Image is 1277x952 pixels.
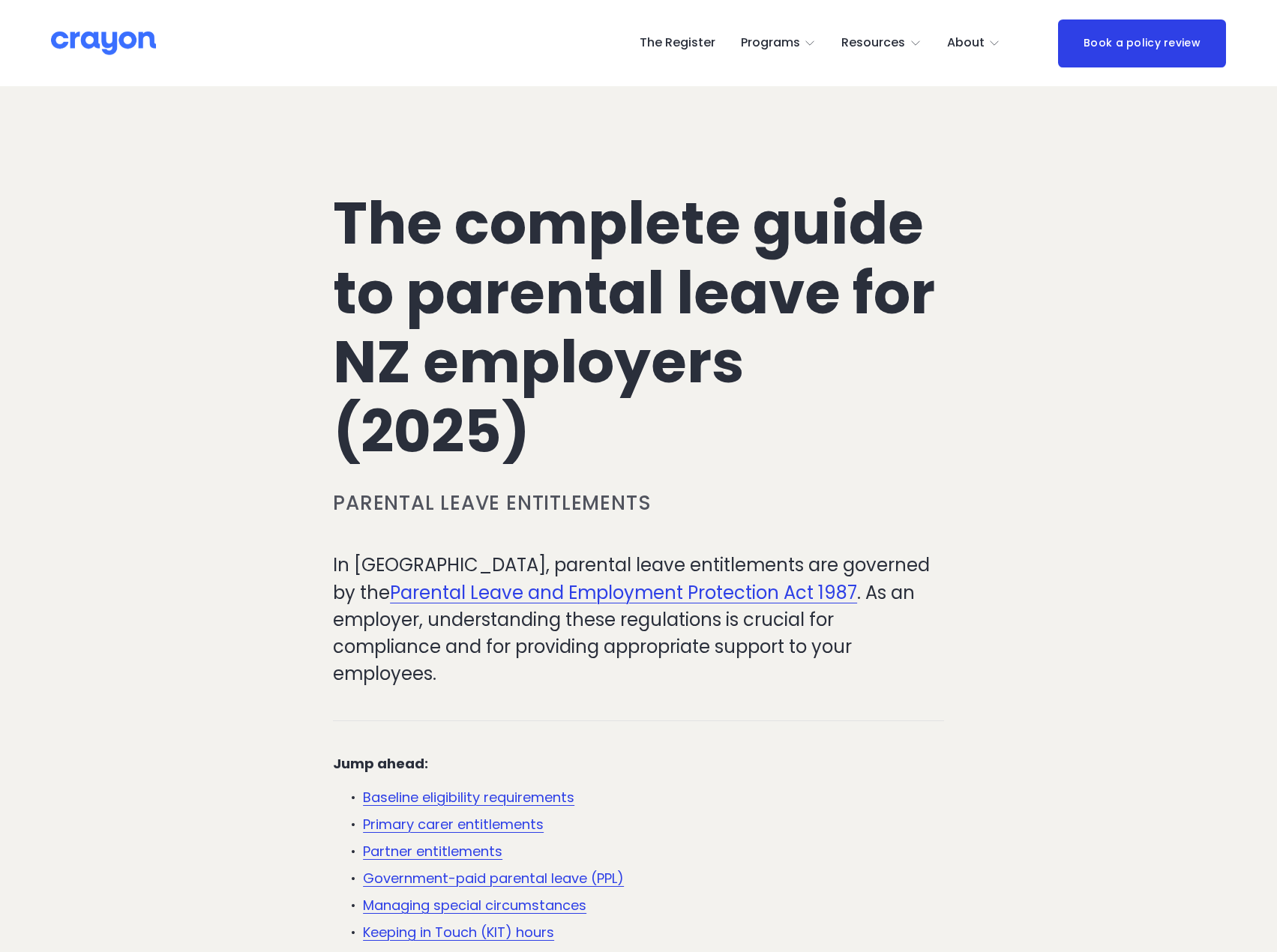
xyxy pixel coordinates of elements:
[333,552,944,687] p: In [GEOGRAPHIC_DATA], parental leave entitlements are governed by the . As an employer, understan...
[333,489,651,516] a: Parental leave entitlements
[741,32,800,54] span: Programs
[841,32,905,54] span: Resources
[390,580,857,605] a: Parental Leave and Employment Protection Act 1987
[947,31,1001,55] a: folder dropdown
[51,30,156,56] img: Crayon
[1058,19,1226,67] a: Book a policy review
[640,31,715,55] a: The Register
[363,869,624,888] a: Government-paid parental leave (PPL)
[363,815,544,834] a: Primary carer entitlements
[363,788,574,807] a: Baseline eligibility requirements
[363,923,554,942] a: Keeping in Touch (KIT) hours
[363,896,586,915] a: Managing special circumstances
[947,32,985,54] span: About
[741,31,817,55] a: folder dropdown
[333,189,944,467] h1: The complete guide to parental leave for NZ employers (2025)
[333,754,428,773] strong: Jump ahead:
[841,31,922,55] a: folder dropdown
[363,842,502,861] a: Partner entitlements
